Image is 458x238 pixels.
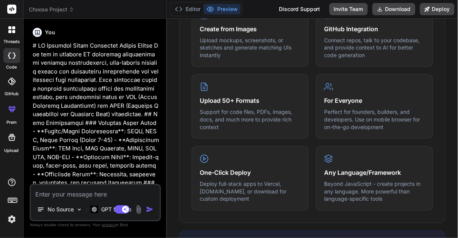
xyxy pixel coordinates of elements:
[200,96,301,105] h4: Upload 50+ Formats
[29,6,74,13] span: Choose Project
[5,213,18,226] img: settings
[91,206,98,213] img: GPT 5 Nano
[200,168,301,177] h4: One-Click Deploy
[6,119,17,126] label: prem
[3,38,20,45] label: threads
[146,206,154,213] img: icon
[45,29,55,36] h6: You
[274,3,325,15] div: Discord Support
[200,24,301,34] h4: Create from Images
[420,3,455,15] button: Deploy
[200,37,301,59] p: Upload mockups, screenshots, or sketches and generate matching UIs instantly
[324,168,425,177] h4: Any Language/Framework
[48,206,74,213] p: No Source
[324,180,425,203] p: Beyond JavaScript - create projects in any language. More powerful than language-specific tools
[200,180,301,203] p: Deploy full-stack apps to Vercel, [DOMAIN_NAME], or download for custom deployment
[329,3,368,15] button: Invite Team
[324,96,425,105] h4: For Everyone
[76,206,83,213] img: Pick Models
[5,91,19,97] label: GitHub
[324,24,425,34] h4: GitHub Integration
[101,206,131,213] p: GPT 5 Nano
[30,221,161,228] p: Always double-check its answers. Your in Bind
[6,64,17,70] label: code
[134,205,143,214] img: attachment
[5,147,19,154] label: Upload
[200,108,301,131] p: Support for code files, PDFs, images, docs, and much more to provide rich context
[324,37,425,59] p: Connect repos, talk to your codebase, and provide context to AI for better code generation
[324,108,425,131] p: Perfect for founders, builders, and developers. Use on mobile browser for on-the-go development
[172,4,204,14] button: Editor
[204,4,241,14] button: Preview
[372,3,415,15] button: Download
[102,222,116,227] span: privacy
